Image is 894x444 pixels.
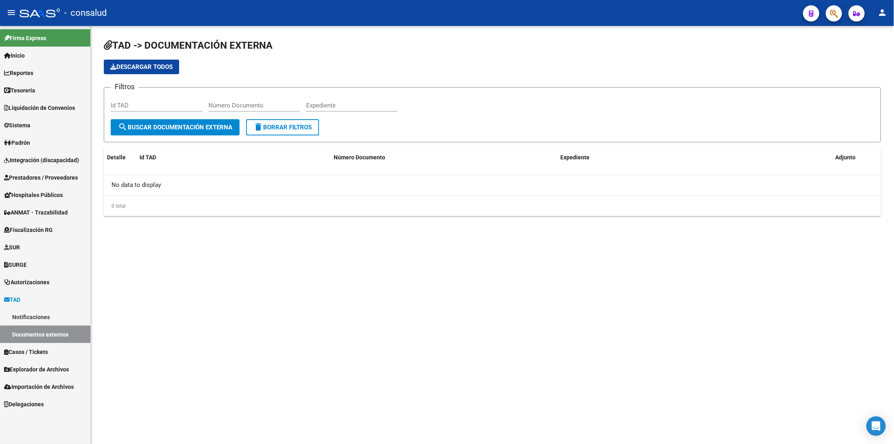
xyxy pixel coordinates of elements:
[104,175,881,195] div: No data to display
[4,382,74,391] span: Importación de Archivos
[4,365,69,374] span: Explorador de Archivos
[4,34,46,43] span: Firma Express
[4,156,79,165] span: Integración (discapacidad)
[253,122,263,132] mat-icon: delete
[560,154,590,161] span: Expediente
[104,149,136,166] datatable-header-cell: Detalle
[104,60,179,74] app-download-masive: Descarga Masiva de Documentos Externos
[111,119,240,135] button: Buscar Documentación Externa
[4,69,33,77] span: Reportes
[4,103,75,112] span: Liquidación de Convenios
[110,63,173,71] span: Descargar todos
[4,295,20,304] span: TAD
[104,40,272,51] span: TAD -> DOCUMENTACIÓN EXTERNA
[4,51,25,60] span: Inicio
[4,278,49,287] span: Autorizaciones
[4,243,20,252] span: SUR
[118,124,232,131] span: Buscar Documentación Externa
[253,124,312,131] span: Borrar Filtros
[330,149,557,166] datatable-header-cell: Número Documento
[104,196,881,216] div: 0 total
[6,8,16,17] mat-icon: menu
[4,225,53,234] span: Fiscalización RG
[136,149,330,166] datatable-header-cell: Id TAD
[4,260,27,269] span: SURGE
[118,122,128,132] mat-icon: search
[104,60,179,74] button: Descargar todos
[557,149,832,166] datatable-header-cell: Expediente
[4,86,35,95] span: Tesorería
[4,191,63,199] span: Hospitales Públicos
[246,119,319,135] button: Borrar Filtros
[878,8,888,17] mat-icon: person
[139,154,156,161] span: Id TAD
[4,347,48,356] span: Casos / Tickets
[4,400,44,409] span: Delegaciones
[64,4,107,22] span: - consalud
[4,208,68,217] span: ANMAT - Trazabilidad
[334,154,385,161] span: Número Documento
[866,416,886,436] div: Open Intercom Messenger
[832,149,881,166] datatable-header-cell: Adjunto
[111,81,139,92] h3: Filtros
[4,121,30,130] span: Sistema
[107,154,126,161] span: Detalle
[836,154,856,161] span: Adjunto
[4,138,30,147] span: Padrón
[4,173,78,182] span: Prestadores / Proveedores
